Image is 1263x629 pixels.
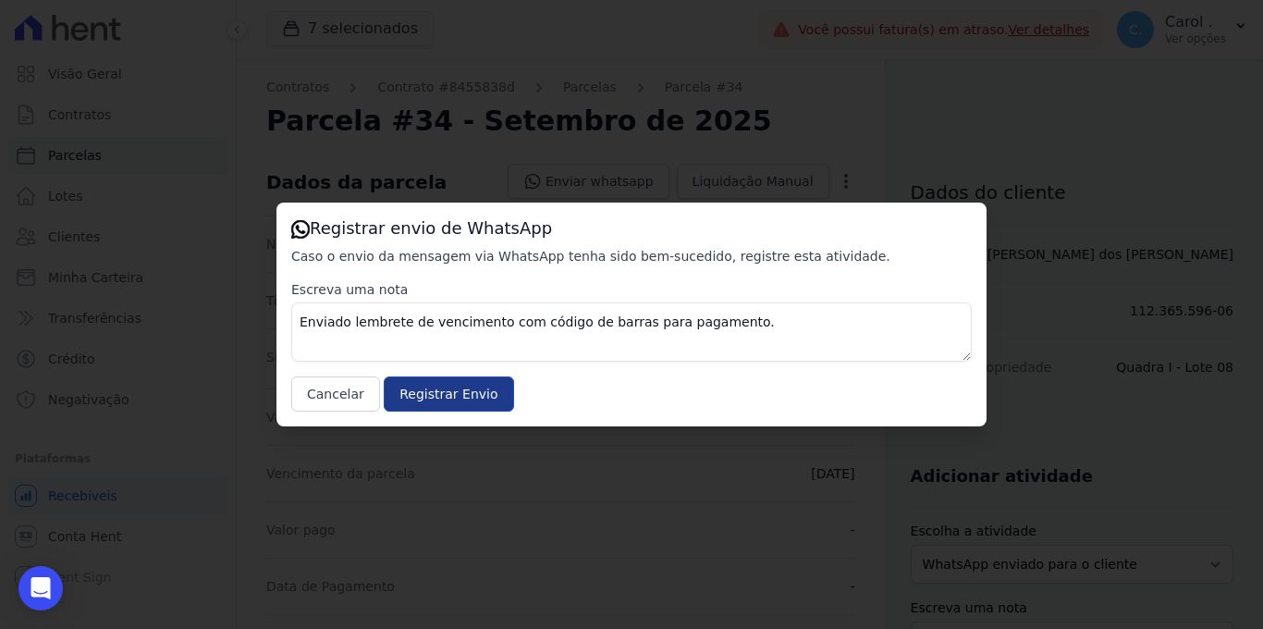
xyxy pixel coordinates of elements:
[291,217,972,240] h3: Registrar envio de WhatsApp
[291,376,380,412] button: Cancelar
[291,302,972,362] textarea: Enviado lembrete de vencimento com código de barras para pagamento.
[291,280,972,299] label: Escreva uma nota
[291,247,972,265] p: Caso o envio da mensagem via WhatsApp tenha sido bem-sucedido, registre esta atividade.
[384,376,513,412] input: Registrar Envio
[18,566,63,610] div: Open Intercom Messenger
